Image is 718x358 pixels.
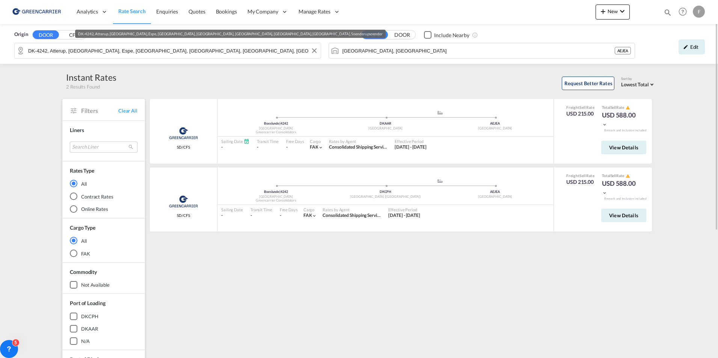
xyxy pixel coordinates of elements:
[156,8,178,15] span: Enquiries
[625,105,630,110] button: icon-alert
[244,138,249,144] md-icon: Schedules Available
[323,207,381,212] div: Rates by Agent
[609,144,638,150] span: View Details
[436,111,445,114] md-icon: assets/icons/custom/ship-fill.svg
[78,30,383,38] div: DK-4242, Atterup, [GEOGRAPHIC_DATA], Espe, [GEOGRAPHIC_DATA], [GEOGRAPHIC_DATA], [GEOGRAPHIC_DATA...
[70,325,137,332] md-checkbox: DKAAR
[177,213,190,218] span: SD/CFS
[693,6,705,18] div: F
[11,3,62,20] img: 8cf206808afe11efa76fcd1e3d746489.png
[602,190,607,196] md-icon: icon-chevron-down
[602,111,640,129] div: USD 588.00
[599,197,652,201] div: Remark and Inclusion included
[221,207,243,212] div: Sailing Date
[436,179,445,183] md-icon: assets/icons/custom/ship-fill.svg
[77,8,98,15] span: Analytics
[609,212,638,218] span: View Details
[615,47,631,54] div: AEJEA
[683,44,688,50] md-icon: icon-pencil
[679,39,705,54] div: icon-pencilEdit
[216,8,237,15] span: Bookings
[303,207,317,212] div: Cargo
[70,300,106,306] span: Port of Loading
[318,145,323,150] md-icon: icon-chevron-down
[676,5,689,18] span: Help
[323,212,383,218] span: Consolidated Shipping Services
[264,190,281,194] span: Boeslunde
[66,83,100,90] span: 2 Results Found
[440,121,550,126] div: AEJEA
[118,107,137,114] span: Clear All
[566,110,594,117] div: USD 215.00
[395,144,427,150] span: [DATE] - [DATE]
[33,30,59,39] button: DOOR
[70,237,137,244] md-radio-button: All
[81,338,90,344] div: N/A
[601,209,646,222] button: View Details
[28,45,317,56] input: Search by Door
[596,5,630,20] button: icon-plus 400-fgNewicon-chevron-down
[264,121,281,125] span: Boeslunde
[81,281,110,288] div: not available
[664,8,672,20] div: icon-magnify
[250,207,272,212] div: Transit Time
[303,212,312,218] span: FAK
[15,43,321,58] md-input-container: DK-4242, Atterup, Boeslunde, Espe, Gryderup, Hemmeshoej, Lyngbygård, Neble, Soenderup, Soenderups...
[221,144,249,150] div: -
[395,144,427,150] div: 01 Aug 2025 - 30 Sep 2025
[118,8,146,14] span: Rate Search
[221,212,243,219] div: -
[323,212,381,219] div: Consolidated Shipping Services
[395,138,427,144] div: Effective Period
[250,212,272,219] div: -
[280,212,281,219] div: -
[221,130,331,135] div: Greencarrier Consolidators
[389,31,415,39] button: DOOR
[579,105,586,110] span: Sell
[70,205,137,213] md-radio-button: Online Rates
[309,45,320,56] button: Clear Input
[257,144,279,150] div: -
[310,138,324,144] div: Cargo
[625,173,630,179] button: icon-alert
[286,144,288,150] div: -
[440,190,550,194] div: AEJEA
[81,107,118,115] span: Filters
[621,77,656,81] div: Sort by
[566,105,594,110] div: Freight Rate
[70,167,94,174] div: Rates Type
[626,174,630,178] md-icon: icon-alert
[562,77,614,90] button: Request Better Rates
[440,126,550,131] div: [GEOGRAPHIC_DATA]
[626,105,630,110] md-icon: icon-alert
[388,212,420,219] div: 01 Aug 2025 - 30 Sep 2025
[676,5,693,19] div: Help
[424,31,469,39] md-checkbox: Checkbox No Ink
[618,7,627,16] md-icon: icon-chevron-down
[472,32,478,38] md-icon: Unchecked: Ignores neighbouring ports when fetching rates.Checked : Includes neighbouring ports w...
[279,121,281,125] span: |
[70,193,137,200] md-radio-button: Contract Rates
[81,325,98,332] div: DKAAR
[70,127,84,133] span: Liners
[310,144,318,150] span: FAK
[601,141,646,154] button: View Details
[440,194,550,199] div: [GEOGRAPHIC_DATA]
[611,173,617,178] span: Sell
[599,128,652,132] div: Remark and Inclusion included
[579,173,586,178] span: Sell
[66,71,116,83] div: Instant Rates
[81,313,98,320] div: DKCPH
[177,144,190,150] span: SD/CFS
[70,269,97,275] span: Commodity
[70,313,137,320] md-checkbox: DKCPH
[331,190,440,194] div: DKCPH
[286,138,304,144] div: Free Days
[331,121,440,126] div: DKAAR
[70,250,137,257] md-radio-button: FAK
[331,194,440,199] div: [GEOGRAPHIC_DATA] ([GEOGRAPHIC_DATA])
[221,198,331,203] div: Greencarrier Consolidators
[221,126,331,131] div: [GEOGRAPHIC_DATA]
[621,80,656,88] md-select: Select: Lowest Total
